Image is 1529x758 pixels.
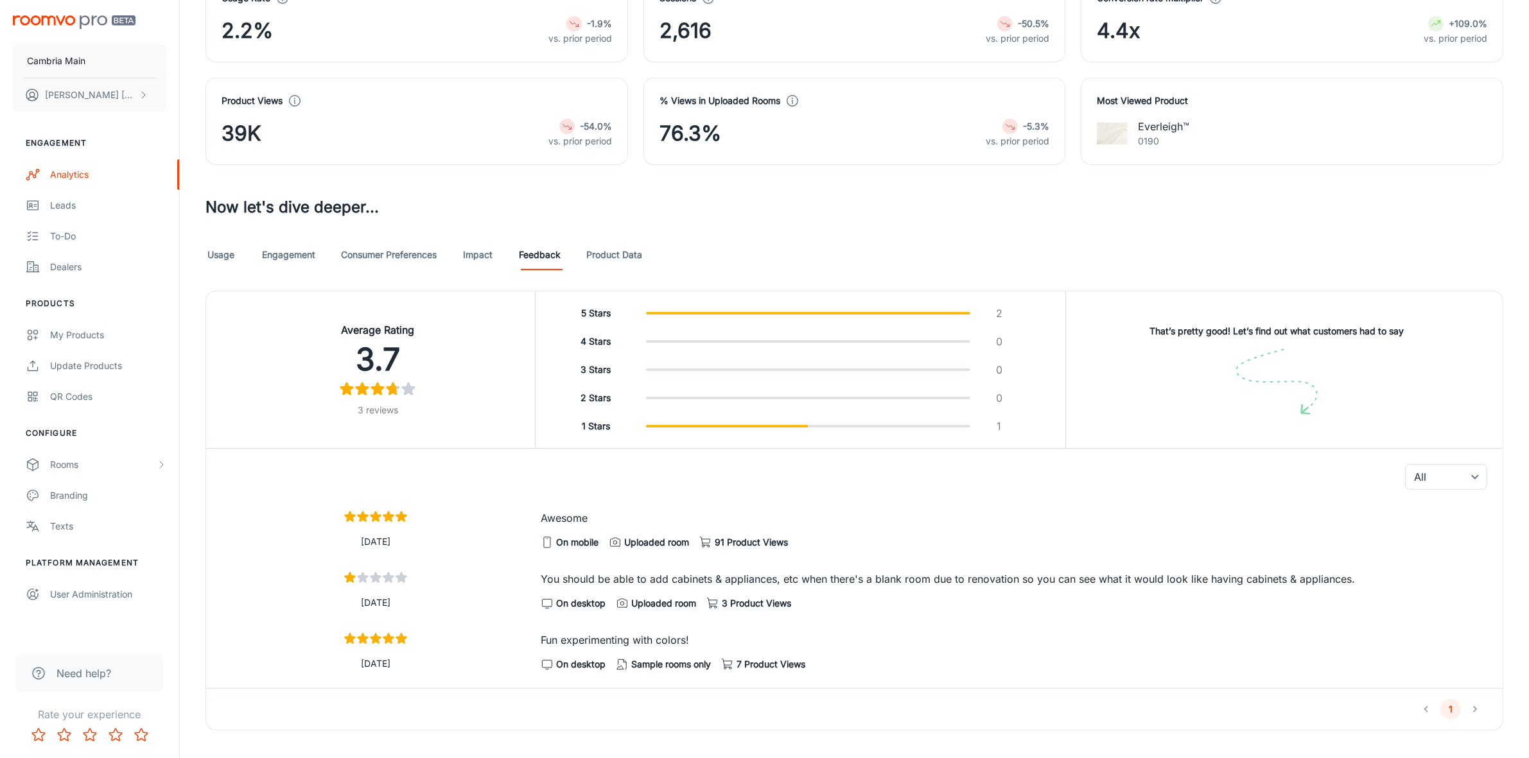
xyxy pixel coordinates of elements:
[541,302,1060,325] button: 5 Stars2
[50,488,166,503] div: Branding
[986,334,1013,349] p: 0
[660,15,712,46] span: 2,616
[50,229,166,243] div: To-do
[541,571,1487,587] p: You should be able to add cabinets & appliances, etc when there's a blank room due to renovation ...
[1097,15,1140,46] span: 4.4x
[548,134,612,148] p: vs. prior period
[236,339,520,380] h2: 3.7
[57,666,111,681] span: Need help?
[737,657,805,671] span: 7 Product Views
[1097,94,1487,108] h4: Most Viewed Product
[50,390,166,404] div: QR Codes
[128,722,154,748] button: Rate 5 star
[519,239,561,270] a: Feedback
[50,168,166,182] div: Analytics
[1414,699,1487,719] nav: pagination navigation
[541,415,1060,438] button: 1 Stars1
[1097,118,1128,149] img: Everleigh™
[50,587,166,601] div: User Administration
[986,390,1013,406] p: 0
[205,196,1503,219] h3: Now let's dive deeper...
[50,458,156,472] div: Rooms
[222,94,283,108] h4: Product Views
[51,722,77,748] button: Rate 2 star
[986,306,1013,321] p: 2
[561,363,631,377] h6: 3 Stars
[1018,18,1049,29] strong: -50.5%
[222,15,273,46] span: 2.2%
[541,632,1487,648] p: Fun experimenting with colors!
[541,510,1487,526] p: Awesome
[715,535,788,549] span: 91 Product Views
[13,78,166,112] button: [PERSON_NAME] [PERSON_NAME]
[1138,119,1189,134] p: Everleigh™
[722,596,791,610] span: 3 Product Views
[556,535,598,549] span: On mobile
[631,596,696,610] span: Uploaded room
[1440,699,1461,719] button: page 1
[556,657,606,671] span: On desktop
[548,31,612,46] p: vs. prior period
[660,118,721,149] span: 76.3%
[986,418,1013,434] p: 1
[556,596,606,610] span: On desktop
[103,722,128,748] button: Rate 4 star
[986,134,1049,148] p: vs. prior period
[222,596,530,610] p: [DATE]
[586,239,642,270] a: Product Data
[205,239,236,270] a: Usage
[50,519,166,533] div: Texts
[50,260,166,274] div: Dealers
[561,306,631,320] h6: 5 Stars
[986,31,1049,46] p: vs. prior period
[1150,324,1404,338] h6: That’s pretty good! Let’s find out what customers had to say
[1449,18,1487,29] strong: +109.0%
[26,722,51,748] button: Rate 1 star
[462,239,493,270] a: Impact
[341,239,437,270] a: Consumer Preferences
[236,322,520,338] h4: Average Rating
[27,54,85,68] p: Cambria Main
[561,391,631,405] h6: 2 Stars
[1236,349,1318,416] img: image shape
[222,657,530,671] p: [DATE]
[541,358,1060,381] button: 3 Stars0
[660,94,780,108] h4: % Views in Uploaded Rooms
[262,239,315,270] a: Engagement
[50,359,166,373] div: Update Products
[1023,121,1049,132] strong: -5.3%
[10,707,169,722] p: Rate your experience
[631,657,711,671] span: Sample rooms only
[561,419,631,433] h6: 1 Stars
[986,362,1013,377] p: 0
[1424,31,1487,46] p: vs. prior period
[1138,134,1189,148] p: 0190
[45,88,135,102] p: [PERSON_NAME] [PERSON_NAME]
[624,535,689,549] span: Uploaded room
[50,328,166,342] div: My Products
[541,386,1060,409] button: 2 Stars0
[236,403,520,417] h6: 3 reviews
[541,330,1060,353] button: 4 Stars0
[77,722,103,748] button: Rate 3 star
[222,535,530,549] p: [DATE]
[13,44,166,78] button: Cambria Main
[222,118,261,149] span: 39K
[561,334,631,349] h6: 4 Stars
[580,121,612,132] strong: -54.0%
[587,18,612,29] strong: -1.9%
[13,15,135,29] img: Roomvo PRO Beta
[50,198,166,212] div: Leads
[1405,464,1487,490] div: All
